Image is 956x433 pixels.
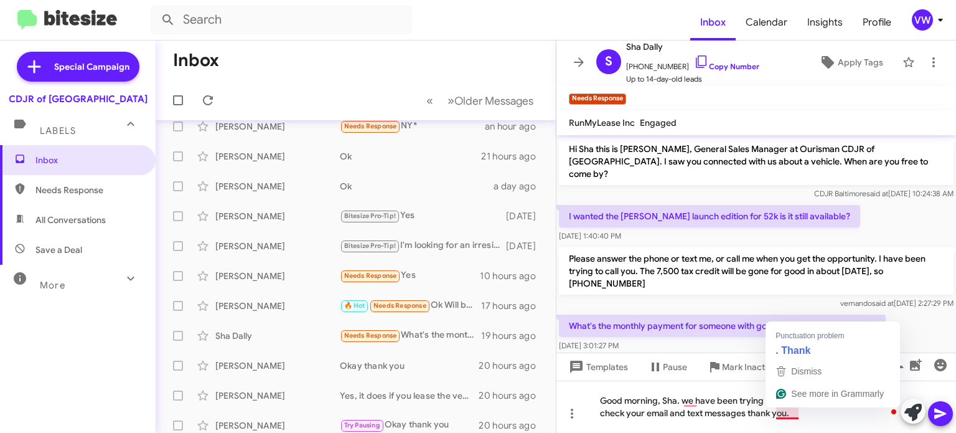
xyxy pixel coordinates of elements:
button: Apply Tags [805,51,896,74]
a: Insights [797,4,853,40]
div: [DATE] [506,240,546,252]
span: Try Pausing [344,421,380,429]
small: Needs Response [569,93,626,105]
div: Sha Dally [215,330,340,342]
span: Needs Response [344,122,397,130]
span: S [605,52,612,72]
div: 19 hours ago [481,330,546,342]
p: What's the monthly payment for someone with good credit no money down.? [559,315,886,337]
div: To enrich screen reader interactions, please activate Accessibility in Grammarly extension settings [556,381,956,433]
div: CDJR of [GEOGRAPHIC_DATA] [9,93,148,105]
button: Pause [638,356,697,378]
span: All Conversations [35,214,106,226]
span: Sha Dally [626,39,759,54]
div: 21 hours ago [481,150,546,163]
div: Yes [340,269,480,283]
span: Engaged [640,117,677,128]
input: Search [151,5,412,35]
div: [PERSON_NAME] [215,120,340,133]
div: a day ago [494,180,546,193]
div: [PERSON_NAME] [215,419,340,432]
div: 20 hours ago [479,419,546,432]
a: Profile [853,4,901,40]
button: Previous [419,88,441,113]
span: Save a Deal [35,244,82,256]
span: vernando [DATE] 2:27:29 PM [840,298,954,308]
span: 🔥 Hot [344,302,365,310]
span: Needs Response [344,272,397,280]
span: Needs Response [344,331,397,340]
div: What's the monthly payment for someone with good credit no money down.? [340,328,481,343]
div: Okay thank you [340,359,479,372]
span: [PHONE_NUMBER] [626,54,759,73]
span: More [40,280,65,291]
a: Inbox [690,4,736,40]
nav: Page navigation example [419,88,541,113]
div: Yes [340,209,506,223]
span: [DATE] 1:40:40 PM [559,231,621,240]
span: RunMyLease Inc [569,117,635,128]
a: Calendar [736,4,797,40]
div: [PERSON_NAME] [215,180,340,193]
a: Special Campaign [17,52,139,82]
span: Pause [663,356,687,378]
div: [PERSON_NAME] [215,300,340,312]
div: Ok [340,180,494,193]
div: 17 hours ago [481,300,546,312]
p: Please answer the phone or text me, or call me when you get the opportunity. I have been trying t... [559,247,954,295]
p: Hi Sha this is [PERSON_NAME], General Sales Manager at Ourisman CDJR of [GEOGRAPHIC_DATA]. I saw ... [559,138,954,185]
span: Labels [40,125,76,136]
span: Apply Tags [838,51,883,74]
div: 20 hours ago [479,359,546,372]
div: Ok [340,150,481,163]
span: Inbox [35,154,141,166]
span: Needs Response [35,184,141,196]
div: [PERSON_NAME] [215,389,340,402]
div: [PERSON_NAME] [215,210,340,222]
div: 10 hours ago [480,270,546,282]
span: [DATE] 3:01:27 PM [559,341,619,350]
span: said at [866,189,888,198]
button: Next [440,88,541,113]
button: vw [901,9,942,31]
div: [DATE] [506,210,546,222]
div: 20 hours ago [479,389,546,402]
span: Up to 14-day-old leads [626,73,759,85]
span: Older Messages [454,94,533,108]
span: CDJR Baltimore [DATE] 10:24:38 AM [814,189,954,198]
span: said at [872,298,894,308]
span: Special Campaign [54,60,129,73]
div: Ok Will be buy me the car [340,298,481,313]
span: Bitesize Pro-Tip! [344,242,396,250]
span: Needs Response [373,302,426,310]
a: Copy Number [694,62,759,71]
div: an hour ago [485,120,546,133]
span: Templates [566,356,628,378]
div: I'm looking for an irresistible offer [340,239,506,253]
div: vw [912,9,933,31]
button: Templates [556,356,638,378]
div: [PERSON_NAME] [215,240,340,252]
div: Okay thank you [340,418,479,432]
div: [PERSON_NAME] [215,359,340,372]
span: Mark Inactive [722,356,777,378]
p: I wanted the [PERSON_NAME] launch edition for 52k is it still available? [559,205,860,227]
button: Mark Inactive [697,356,787,378]
span: « [426,93,433,108]
span: Bitesize Pro-Tip! [344,212,396,220]
div: [PERSON_NAME] [215,270,340,282]
div: Yes, it does if you lease the vehicle. But you only have about 10 days left before the 7,500 tax ... [340,389,479,402]
div: [PERSON_NAME] [215,150,340,163]
h1: Inbox [173,50,219,70]
span: » [448,93,454,108]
